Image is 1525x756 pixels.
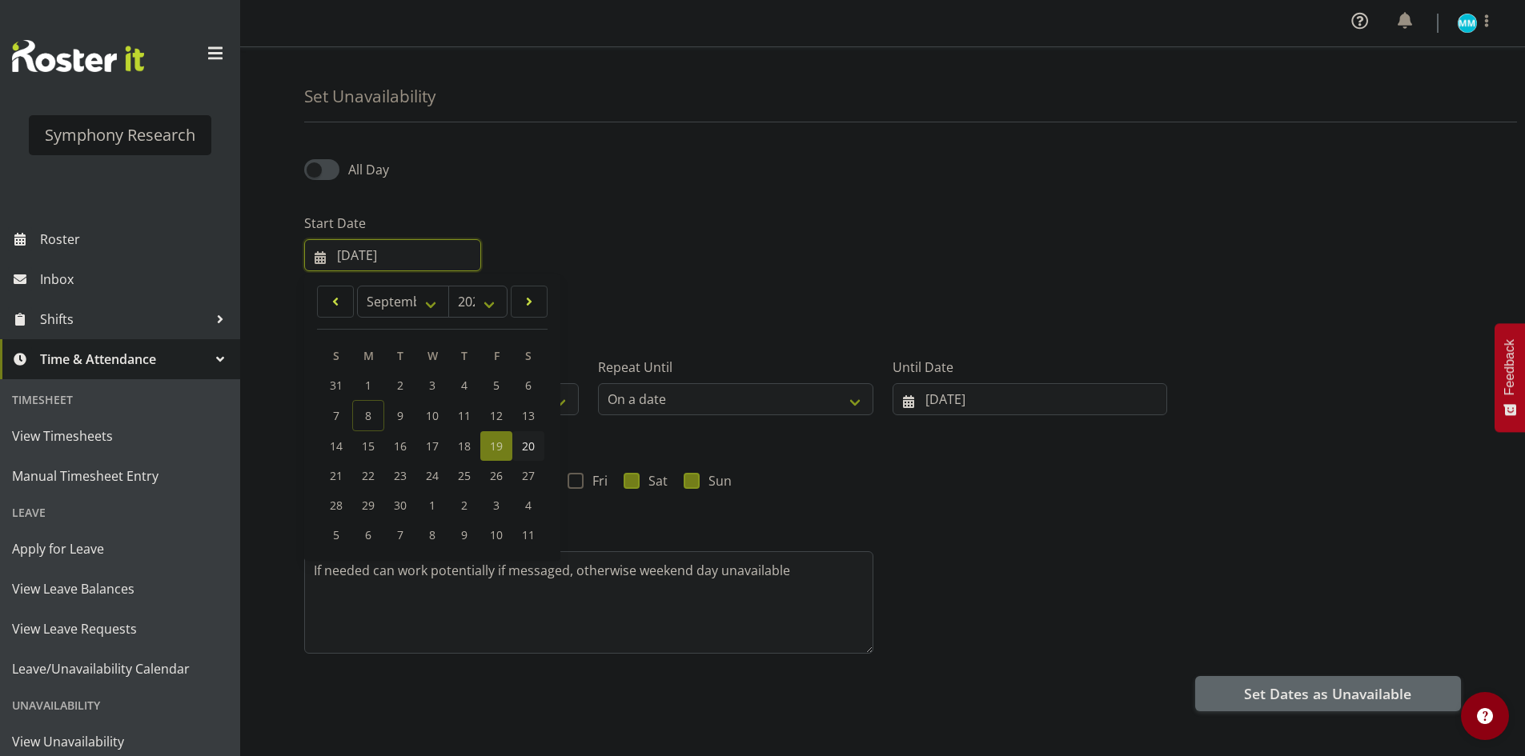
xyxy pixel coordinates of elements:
a: 11 [448,400,480,431]
a: 24 [416,461,448,490]
span: Leave/Unavailability Calendar [12,657,228,681]
span: Manual Timesheet Entry [12,464,228,488]
a: 3 [416,370,448,400]
span: 28 [330,498,343,513]
span: 16 [394,438,407,454]
a: 29 [352,490,384,520]
input: Click to select... [893,383,1167,415]
button: Feedback - Show survey [1495,323,1525,432]
a: View Leave Requests [4,609,236,649]
span: 23 [394,468,407,483]
span: 9 [397,408,403,423]
span: 26 [490,468,503,483]
span: 3 [493,498,500,513]
label: Start Date [304,214,481,233]
a: 13 [512,400,544,431]
a: 25 [448,461,480,490]
span: Set Dates as Unavailable [1244,683,1411,704]
span: Inbox [40,267,232,291]
a: 14 [320,431,352,461]
span: S [525,348,532,363]
span: 20 [522,438,535,454]
span: 27 [522,468,535,483]
a: 26 [480,461,512,490]
a: 20 [512,431,544,461]
span: 8 [365,408,371,423]
span: 15 [362,438,375,454]
a: 9 [384,400,416,431]
a: Manual Timesheet Entry [4,456,236,496]
button: Set Dates as Unavailable [1195,676,1461,711]
span: Apply for Leave [12,537,228,561]
a: 30 [384,490,416,520]
a: 23 [384,461,416,490]
div: Timesheet [4,383,236,416]
span: 1 [365,378,371,393]
span: Shifts [40,307,208,331]
a: Leave/Unavailability Calendar [4,649,236,689]
label: Message* [304,526,873,545]
span: 10 [490,527,503,542]
span: Sat [640,473,668,489]
span: View Leave Requests [12,617,228,641]
a: 5 [480,370,512,400]
label: Repeat On [304,447,1461,466]
a: Apply for Leave [4,529,236,569]
span: 7 [397,527,403,542]
span: 19 [490,438,503,454]
img: Rosterit website logo [12,40,144,72]
span: M [363,348,374,363]
span: 3 [429,378,435,393]
span: 4 [525,498,532,513]
span: Feedback [1503,339,1517,395]
a: 16 [384,431,416,461]
span: 14 [330,438,343,454]
a: 10 [416,400,448,431]
span: 24 [426,468,439,483]
span: 12 [490,408,503,423]
span: 29 [362,498,375,513]
a: 18 [448,431,480,461]
span: Sun [700,473,732,489]
span: 5 [333,527,339,542]
a: 19 [480,431,512,461]
a: 2 [384,370,416,400]
a: View Leave Balances [4,569,236,609]
span: Fri [584,473,608,489]
span: 5 [493,378,500,393]
span: 4 [461,378,468,393]
h4: Set Unavailability [304,87,435,106]
span: 30 [394,498,407,513]
span: 8 [429,527,435,542]
a: 22 [352,461,384,490]
label: Repeat Until [598,358,873,377]
span: 1 [429,498,435,513]
a: 4 [448,370,480,400]
a: 1 [352,370,384,400]
a: View Timesheets [4,416,236,456]
span: 10 [426,408,439,423]
input: Click to select... [304,239,481,271]
span: 22 [362,468,375,483]
span: 13 [522,408,535,423]
span: 11 [458,408,471,423]
span: W [427,348,438,363]
span: View Unavailability [12,730,228,754]
span: T [461,348,468,363]
a: 12 [480,400,512,431]
img: murphy-mulholland11450.jpg [1458,14,1477,33]
label: Until Date [893,358,1167,377]
a: 17 [416,431,448,461]
span: View Leave Balances [12,577,228,601]
a: 21 [320,461,352,490]
span: T [397,348,403,363]
span: 11 [522,527,535,542]
span: 6 [525,378,532,393]
a: 28 [320,490,352,520]
span: 7 [333,408,339,423]
span: S [333,348,339,363]
div: Unavailability [4,689,236,722]
span: F [494,348,500,363]
span: 25 [458,468,471,483]
span: 2 [397,378,403,393]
